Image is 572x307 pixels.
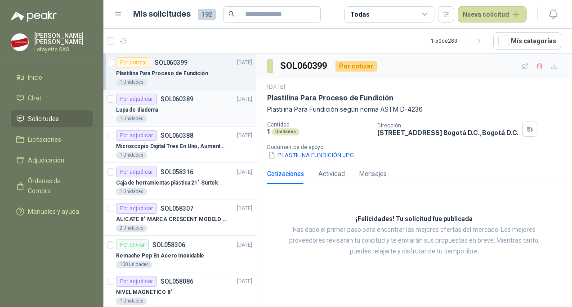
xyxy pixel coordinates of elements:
[116,188,147,195] div: 1 Unidades
[161,205,193,212] p: SOL058307
[350,9,369,19] div: Todas
[28,135,61,144] span: Licitaciones
[28,155,64,165] span: Adjudicación
[237,95,252,104] p: [DATE]
[161,132,193,139] p: SOL060388
[34,32,93,45] p: [PERSON_NAME] [PERSON_NAME]
[11,203,93,220] a: Manuales y ayuda
[161,169,193,175] p: SOL058316
[116,225,147,232] div: 2 Unidades
[493,32,561,50] button: Mís categorías
[28,93,41,103] span: Chat
[103,126,256,163] a: Por adjudicarSOL060388[DATE] Microscopio Digital Tres En Uno, Aumento De 1000x1 Unidades
[161,278,193,284] p: SOL058086
[272,128,299,135] div: Unidades
[458,6,527,23] button: Nueva solicitud
[103,54,256,90] a: Por cotizarSOL060399[DATE] Plastilina Para Proceso de Fundición1 Unidades
[116,288,173,297] p: NIVEL MAGNETICO 8"
[11,34,28,51] img: Company Logo
[103,163,256,199] a: Por adjudicarSOL058316[DATE] Caja de herramientas plástica 21" Surtek1 Unidades
[318,169,345,179] div: Actividad
[237,131,252,140] p: [DATE]
[237,204,252,213] p: [DATE]
[279,225,550,257] p: Has dado el primer paso para encontrar las mejores ofertas del mercado. Los mejores proveedores r...
[103,90,256,126] a: Por adjudicarSOL060389[DATE] Lupa de diadema1 Unidades
[267,122,370,128] p: Cantidad
[267,169,304,179] div: Cotizaciones
[11,110,93,127] a: Solicitudes
[116,239,149,250] div: Por enviar
[116,69,208,78] p: Plastilina Para Proceso de Fundición
[116,57,151,68] div: Por cotizar
[116,79,147,86] div: 1 Unidades
[161,96,193,102] p: SOL060389
[11,172,93,199] a: Órdenes de Compra
[11,152,93,169] a: Adjudicación
[267,93,393,103] p: Plastilina Para Proceso de Fundición
[377,129,518,136] p: [STREET_ADDRESS] Bogotá D.C. , Bogotá D.C.
[11,131,93,148] a: Licitaciones
[267,104,561,114] p: Plastilina Para Fundición según norma ASTM D-4236
[356,214,473,225] h3: ¡Felicidades! Tu solicitud fue publicada
[237,59,252,67] p: [DATE]
[377,122,518,129] p: Dirección
[133,8,191,21] h1: Mis solicitudes
[152,242,185,248] p: SOL058306
[267,128,270,135] p: 1
[228,11,235,17] span: search
[11,69,93,86] a: Inicio
[237,168,252,176] p: [DATE]
[198,9,216,20] span: 192
[11,90,93,107] a: Chat
[116,167,157,177] div: Por adjudicar
[11,11,57,22] img: Logo peakr
[116,203,157,214] div: Por adjudicar
[28,114,59,124] span: Solicitudes
[116,130,157,141] div: Por adjudicar
[237,277,252,286] p: [DATE]
[116,276,157,287] div: Por adjudicar
[28,176,84,196] span: Órdenes de Compra
[116,179,218,187] p: Caja de herramientas plástica 21" Surtek
[116,298,147,305] div: 1 Unidades
[103,236,256,272] a: Por enviarSOL058306[DATE] Remache Pop En Acero Inoxidable100 Unidades
[267,83,285,91] p: [DATE]
[116,106,158,114] p: Lupa de diadema
[116,152,147,159] div: 1 Unidades
[237,241,252,249] p: [DATE]
[267,144,568,150] p: Documentos de apoyo
[34,47,93,52] p: Lafayette SAS
[155,59,188,66] p: SOL060399
[431,34,486,48] div: 1 - 50 de 283
[116,261,152,268] div: 100 Unidades
[267,150,355,160] button: PLASTILINA FUNDICIÓN.JPG
[116,94,157,104] div: Por adjudicar
[335,61,377,72] div: Por cotizar
[280,59,328,73] h3: SOL060399
[116,252,204,260] p: Remache Pop En Acero Inoxidable
[116,115,147,122] div: 1 Unidades
[116,215,228,224] p: ALICATE 8" MARCA CRESCENT MODELO 38008tv
[116,142,228,151] p: Microscopio Digital Tres En Uno, Aumento De 1000x
[28,207,79,217] span: Manuales y ayuda
[359,169,387,179] div: Mensajes
[28,72,42,82] span: Inicio
[103,199,256,236] a: Por adjudicarSOL058307[DATE] ALICATE 8" MARCA CRESCENT MODELO 38008tv2 Unidades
